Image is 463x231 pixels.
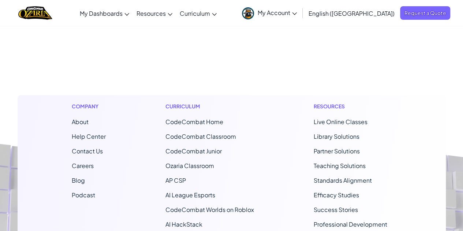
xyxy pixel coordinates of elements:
[72,147,103,155] span: Contact Us
[165,133,236,140] a: CodeCombat Classroom
[72,118,89,126] a: About
[314,147,360,155] a: Partner Solutions
[314,118,367,126] a: Live Online Classes
[258,9,297,16] span: My Account
[72,162,94,169] a: Careers
[165,103,254,110] h1: Curriculum
[314,162,366,169] a: Teaching Solutions
[76,3,133,23] a: My Dashboards
[165,176,186,184] a: AP CSP
[165,118,223,126] span: CodeCombat Home
[314,133,359,140] a: Library Solutions
[176,3,220,23] a: Curriculum
[133,3,176,23] a: Resources
[242,7,254,19] img: avatar
[314,176,372,184] a: Standards Alignment
[305,3,398,23] a: English ([GEOGRAPHIC_DATA])
[314,103,392,110] h1: Resources
[238,1,300,25] a: My Account
[314,206,358,213] a: Success Stories
[18,5,52,21] a: Ozaria by CodeCombat logo
[165,147,222,155] a: CodeCombat Junior
[165,206,254,213] a: CodeCombat Worlds on Roblox
[72,176,85,184] a: Blog
[72,133,106,140] a: Help Center
[314,191,359,199] a: Efficacy Studies
[165,162,214,169] a: Ozaria Classroom
[400,6,450,20] a: Request a Quote
[165,191,215,199] a: AI League Esports
[72,103,106,110] h1: Company
[180,10,210,17] span: Curriculum
[18,5,52,21] img: Home
[314,220,387,228] a: Professional Development
[137,10,166,17] span: Resources
[72,191,95,199] a: Podcast
[80,10,123,17] span: My Dashboards
[309,10,395,17] span: English ([GEOGRAPHIC_DATA])
[165,220,202,228] a: AI HackStack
